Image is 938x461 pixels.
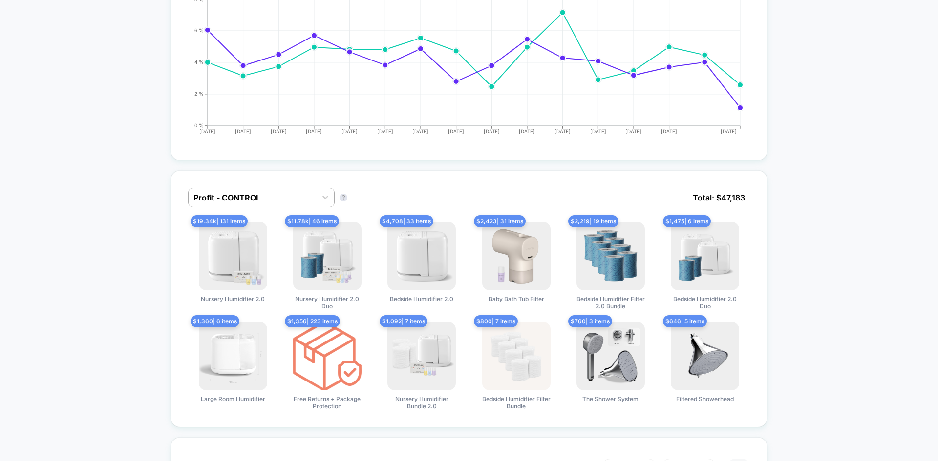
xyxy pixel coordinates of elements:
[448,128,464,134] tspan: [DATE]
[194,27,204,33] tspan: 6 %
[576,222,645,290] img: Bedside Humidifier Filter 2.0 Bundle
[474,315,518,327] span: $ 800 | 7 items
[489,295,544,302] span: Baby Bath Tub Filter
[293,222,362,290] img: Nursery Humidifier 2.0 Duo
[474,215,526,227] span: $ 2,423 | 31 items
[661,128,678,134] tspan: [DATE]
[199,128,215,134] tspan: [DATE]
[582,395,639,402] span: The Shower System
[663,315,707,327] span: $ 646 | 5 items
[306,128,322,134] tspan: [DATE]
[340,194,347,201] button: ?
[191,315,239,327] span: $ 1,360 | 6 items
[568,215,618,227] span: $ 2,219 | 19 items
[201,395,265,402] span: Large Room Humidifier
[191,215,248,227] span: $ 19.34k | 131 items
[721,128,737,134] tspan: [DATE]
[574,295,647,310] span: Bedside Humidifier Filter 2.0 Bundle
[626,128,642,134] tspan: [DATE]
[663,215,711,227] span: $ 1,475 | 6 items
[482,322,551,390] img: Bedside Humidifier Filter Bundle
[568,315,612,327] span: $ 760 | 3 items
[671,222,739,290] img: Bedside Humidifier 2.0 Duo
[390,295,453,302] span: Bedside Humidifier 2.0
[482,222,551,290] img: Baby Bath Tub Filter
[412,128,428,134] tspan: [DATE]
[291,395,364,410] span: Free Returns + Package Protection
[688,188,750,207] span: Total: $ 47,183
[387,222,456,290] img: Bedside Humidifier 2.0
[199,322,267,390] img: Large Room Humidifier
[576,322,645,390] img: The Shower System
[285,315,340,327] span: $ 1,356 | 223 items
[668,295,742,310] span: Bedside Humidifier 2.0 Duo
[385,395,458,410] span: Nursery Humidifier Bundle 2.0
[341,128,358,134] tspan: [DATE]
[199,222,267,290] img: Nursery Humidifier 2.0
[380,215,433,227] span: $ 4,708 | 33 items
[201,295,265,302] span: Nursery Humidifier 2.0
[380,315,427,327] span: $ 1,092 | 7 items
[519,128,535,134] tspan: [DATE]
[293,322,362,390] img: Free Returns + Package Protection
[590,128,606,134] tspan: [DATE]
[291,295,364,310] span: Nursery Humidifier 2.0 Duo
[377,128,393,134] tspan: [DATE]
[484,128,500,134] tspan: [DATE]
[235,128,251,134] tspan: [DATE]
[676,395,734,402] span: Filtered Showerhead
[480,395,553,410] span: Bedside Humidifier Filter Bundle
[554,128,571,134] tspan: [DATE]
[271,128,287,134] tspan: [DATE]
[194,91,204,97] tspan: 2 %
[194,59,204,65] tspan: 4 %
[387,322,456,390] img: Nursery Humidifier Bundle 2.0
[194,122,204,128] tspan: 0 %
[285,215,339,227] span: $ 11.78k | 46 items
[671,322,739,390] img: Filtered Showerhead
